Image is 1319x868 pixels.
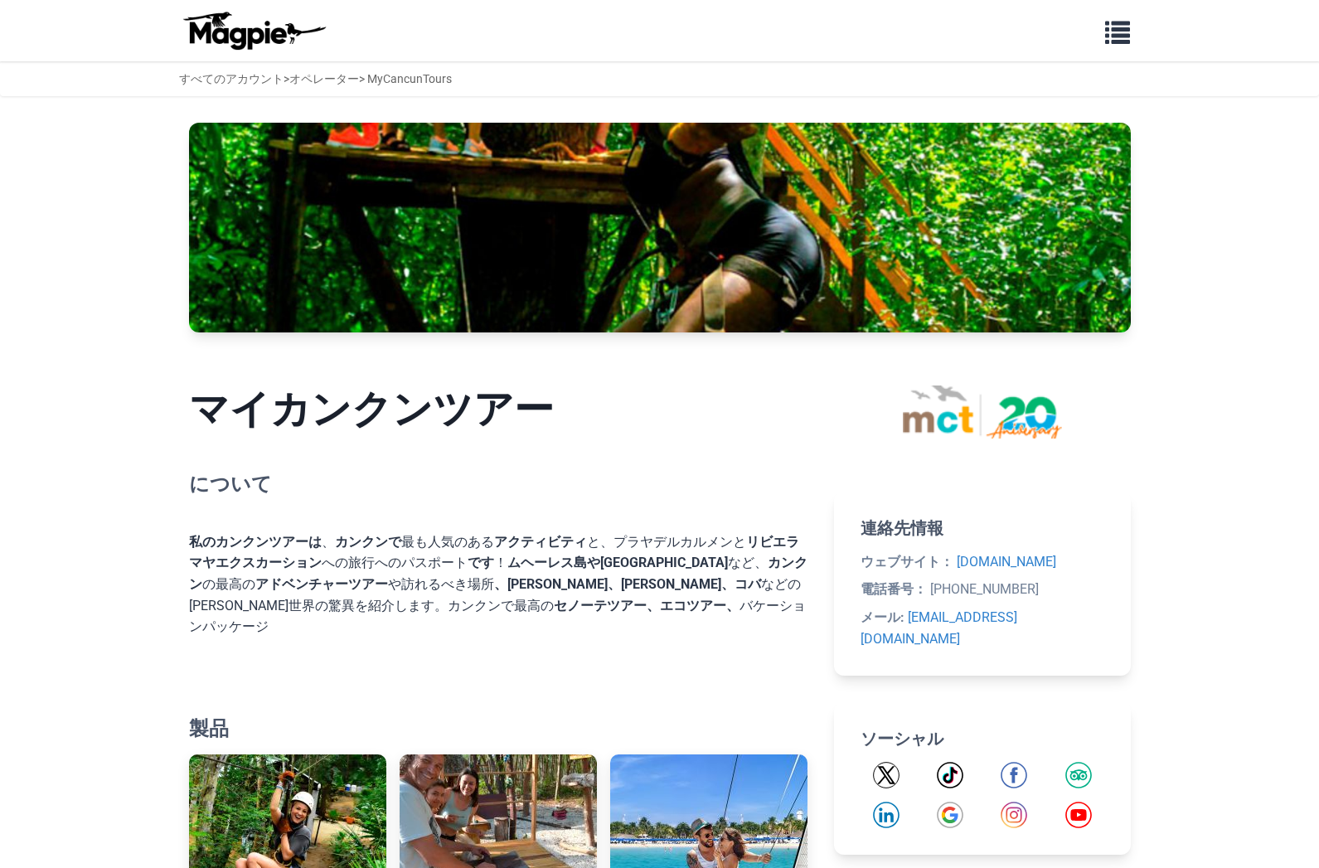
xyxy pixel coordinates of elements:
img: MyCancunToursのロゴ [903,386,1062,439]
img: マイカンクンツアー [189,123,1131,332]
a: トリップアドバイザー [1065,762,1092,788]
img: TikTokアイコン [937,762,963,788]
img: Googleアイコン [937,802,963,828]
a: グーグル [937,802,963,828]
img: トリップアドバイザーのアイコン [1065,762,1092,788]
div: > > MyCancunTours [179,70,452,88]
strong: ムヘーレス島や[GEOGRAPHIC_DATA] [507,555,728,570]
a: [DOMAIN_NAME] [957,554,1056,570]
a: ツイッター [873,762,900,788]
img: LinkedInのアイコン [873,802,900,828]
h2: 連絡先情報 [861,518,1103,538]
strong: アドベンチャーツアー [255,576,388,592]
a: インスタグラム [1001,802,1027,828]
strong: [PERSON_NAME]、[PERSON_NAME]、コバ [507,576,761,592]
li: [PHONE_NUMBER] [861,579,1103,600]
img: YouTubeのアイコン [1065,802,1092,828]
a: すべてのアカウント [179,72,284,85]
h2: について [189,473,808,497]
strong: セノーテツアー、エコツアー、 [554,598,740,613]
a: です [468,555,494,570]
a: ティックトック [937,762,963,788]
a: リンク [873,802,900,828]
img: インスタグラムのアイコン [1001,802,1027,828]
img: ツイッターのアイコン [873,762,900,788]
a: フェイスブック [1001,762,1027,788]
img: フェイスブックのアイコン [1001,762,1027,788]
div: 、 最も人気のある と、プラヤデルカルメンと への旅行 へのパスポート ！ など、 の最高の や訪れるべき場所 などの[PERSON_NAME]世界の驚異 を紹介します 。 カンクン で最高の ... [189,510,808,638]
strong: メール: [861,609,904,625]
img: logo-ab69f6fb50320c5b225c76a69d11143b.png [179,11,328,51]
a: [EMAIL_ADDRESS][DOMAIN_NAME] [861,609,1017,647]
h2: 製品 [189,717,808,741]
strong: アクティビティ [494,534,587,550]
strong: 私のカンクンツアーは [189,534,322,550]
strong: 、 [494,576,507,592]
a: ユーチューブ [1065,802,1092,828]
a: オペレーター [289,72,359,85]
h1: マイカンクンツアー [189,386,808,434]
strong: ウェブサイト： [861,554,953,570]
strong: カンクンで [335,534,401,550]
h2: ソーシャル [861,729,1103,749]
strong: 電話番号： [861,581,927,597]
